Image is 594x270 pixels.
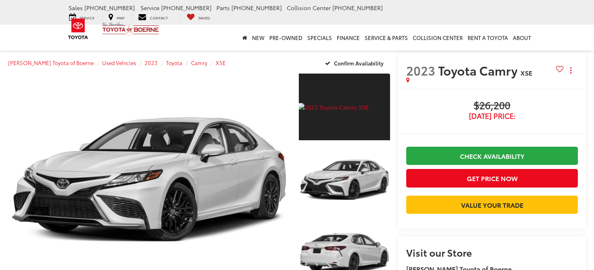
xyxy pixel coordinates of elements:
[406,247,578,257] h2: Visit our Store
[250,25,267,51] a: New
[63,16,93,42] img: Toyota
[406,196,578,214] a: Value Your Trade
[191,59,207,66] a: Camry
[510,25,533,51] a: About
[334,59,384,67] span: Confirm Availability
[8,59,94,66] a: [PERSON_NAME] Toyota of Boerne
[564,63,578,77] button: Actions
[332,4,383,12] span: [PHONE_NUMBER]
[145,59,157,66] a: 2023
[198,15,210,20] span: Saved
[181,13,216,22] a: My Saved Vehicles
[305,25,334,51] a: Specials
[102,22,160,36] img: Vic Vaughan Toyota of Boerne
[570,67,571,74] span: dropdown dots
[334,25,362,51] a: Finance
[69,4,83,12] span: Sales
[267,25,305,51] a: Pre-Owned
[299,73,390,141] a: Expand Photo 1
[298,103,391,111] img: 2023 Toyota Camry XSE
[298,145,391,215] img: 2023 Toyota Camry XSE
[406,147,578,165] a: Check Availability
[141,4,160,12] span: Service
[80,15,94,20] span: Service
[362,25,410,51] a: Service & Parts: Opens in a new tab
[102,59,136,66] a: Used Vehicles
[161,4,212,12] span: [PHONE_NUMBER]
[521,68,532,77] span: XSE
[216,59,226,66] a: XSE
[102,13,130,22] a: Map
[406,61,435,79] span: 2023
[406,100,578,112] span: $26,200
[117,15,124,20] span: Map
[410,25,465,51] a: Collision Center
[406,169,578,187] button: Get Price Now
[406,112,578,120] span: [DATE] Price:
[63,13,101,22] a: Service
[465,25,510,51] a: Rent a Toyota
[166,59,183,66] a: Toyota
[287,4,331,12] span: Collision Center
[240,25,250,51] a: Home
[321,56,390,70] button: Confirm Availability
[84,4,135,12] span: [PHONE_NUMBER]
[150,15,168,20] span: Contact
[299,146,390,214] a: Expand Photo 2
[216,4,230,12] span: Parts
[231,4,282,12] span: [PHONE_NUMBER]
[438,61,521,79] span: Toyota Camry
[132,13,174,22] a: Contact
